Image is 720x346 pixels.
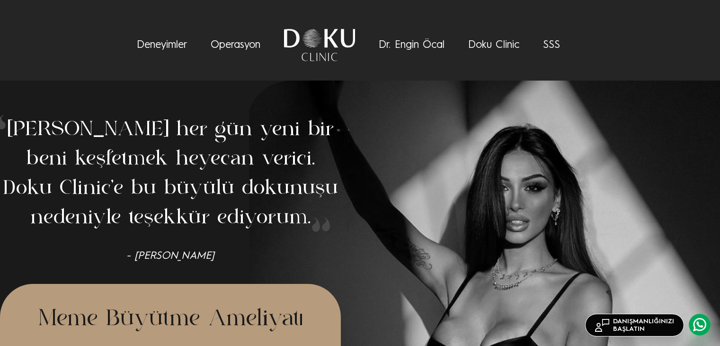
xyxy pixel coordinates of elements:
[543,40,560,50] a: SSS
[19,303,322,336] h2: Meme Büyütme Ameliyatı
[379,40,444,50] a: Dr. Engin Öcal
[137,40,187,50] a: Deneyimler
[585,314,684,337] a: DANIŞMANLIĞINIZIBAŞLATIN
[284,28,355,62] img: Doku Clinic
[211,40,260,50] a: Operasyon
[468,40,519,50] a: Doku Clinic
